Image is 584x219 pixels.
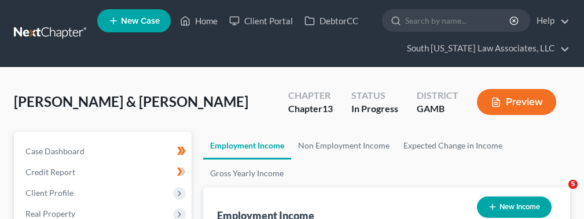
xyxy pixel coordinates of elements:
input: Search by name... [405,10,511,31]
a: Help [531,10,570,31]
span: Case Dashboard [25,146,85,156]
span: 13 [322,103,333,114]
div: In Progress [351,102,398,116]
a: Home [174,10,223,31]
div: District [417,89,458,102]
a: South [US_STATE] Law Associates, LLC [401,38,570,59]
a: Employment Income [203,132,291,159]
span: 5 [568,180,578,189]
span: Client Profile [25,188,74,198]
div: Chapter [288,89,333,102]
span: [PERSON_NAME] & [PERSON_NAME] [14,93,248,110]
a: DebtorCC [299,10,364,31]
a: Gross Yearly Income [203,159,291,187]
div: GAMB [417,102,458,116]
span: Credit Report [25,167,75,177]
a: Expected Change in Income [396,132,509,159]
button: Preview [477,89,556,115]
span: Real Property [25,209,75,218]
a: Non Employment Income [291,132,396,159]
a: Case Dashboard [16,141,192,162]
span: New Case [121,17,160,25]
div: Chapter [288,102,333,116]
div: Status [351,89,398,102]
a: Credit Report [16,162,192,183]
button: New Income [477,196,552,218]
iframe: Intercom live chat [545,180,572,207]
a: Client Portal [223,10,299,31]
